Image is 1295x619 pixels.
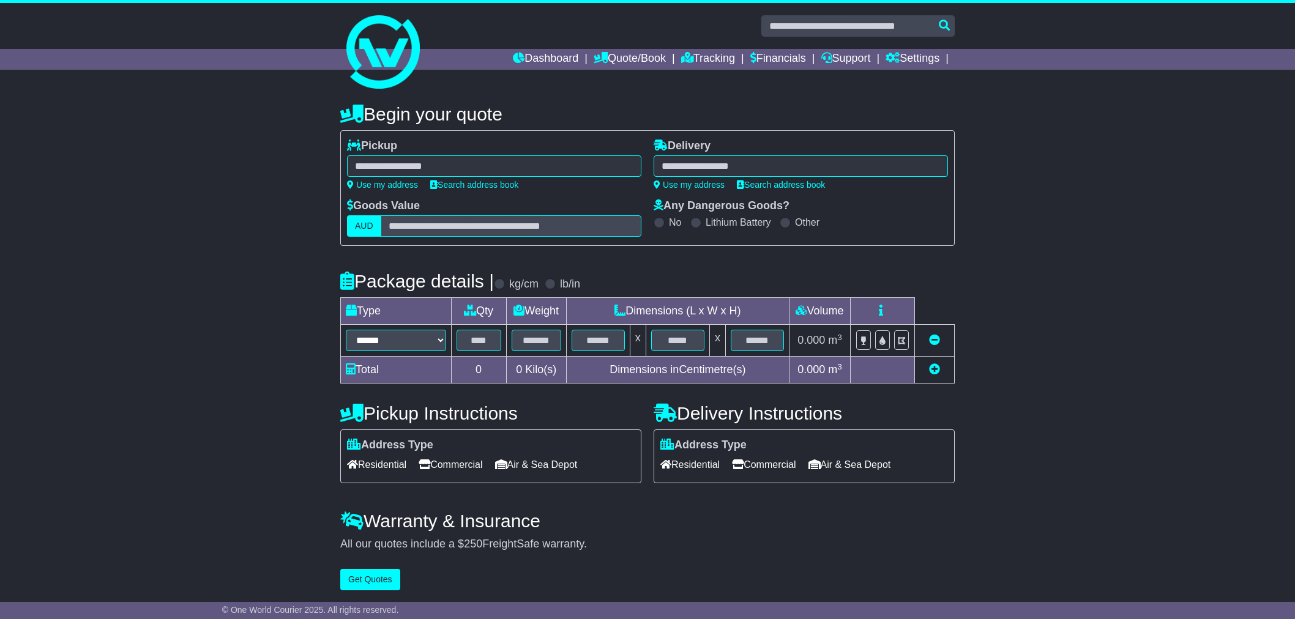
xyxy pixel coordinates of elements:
[566,357,789,384] td: Dimensions in Centimetre(s)
[347,455,406,474] span: Residential
[222,605,399,615] span: © One World Courier 2025. All rights reserved.
[828,334,842,346] span: m
[347,199,420,213] label: Goods Value
[451,298,506,325] td: Qty
[654,180,725,190] a: Use my address
[506,298,566,325] td: Weight
[506,357,566,384] td: Kilo(s)
[681,49,735,70] a: Tracking
[797,363,825,376] span: 0.000
[837,333,842,342] sup: 3
[340,104,955,124] h4: Begin your quote
[732,455,796,474] span: Commercial
[737,180,825,190] a: Search address book
[660,455,720,474] span: Residential
[654,403,955,423] h4: Delivery Instructions
[797,334,825,346] span: 0.000
[886,49,939,70] a: Settings
[837,362,842,371] sup: 3
[929,363,940,376] a: Add new item
[509,278,539,291] label: kg/cm
[789,298,850,325] td: Volume
[929,334,940,346] a: Remove this item
[464,538,482,550] span: 250
[828,363,842,376] span: m
[340,511,955,531] h4: Warranty & Insurance
[495,455,578,474] span: Air & Sea Depot
[821,49,871,70] a: Support
[513,49,578,70] a: Dashboard
[560,278,580,291] label: lb/in
[594,49,666,70] a: Quote/Book
[451,357,506,384] td: 0
[660,439,747,452] label: Address Type
[706,217,771,228] label: Lithium Battery
[341,357,452,384] td: Total
[340,538,955,551] div: All our quotes include a $ FreightSafe warranty.
[808,455,891,474] span: Air & Sea Depot
[654,139,711,153] label: Delivery
[516,363,522,376] span: 0
[347,139,397,153] label: Pickup
[709,325,725,357] td: x
[347,180,418,190] a: Use my address
[419,455,482,474] span: Commercial
[630,325,646,357] td: x
[340,271,494,291] h4: Package details |
[340,403,641,423] h4: Pickup Instructions
[347,215,381,237] label: AUD
[750,49,806,70] a: Financials
[340,569,400,590] button: Get Quotes
[347,439,433,452] label: Address Type
[341,298,452,325] td: Type
[430,180,518,190] a: Search address book
[795,217,819,228] label: Other
[654,199,789,213] label: Any Dangerous Goods?
[566,298,789,325] td: Dimensions (L x W x H)
[669,217,681,228] label: No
